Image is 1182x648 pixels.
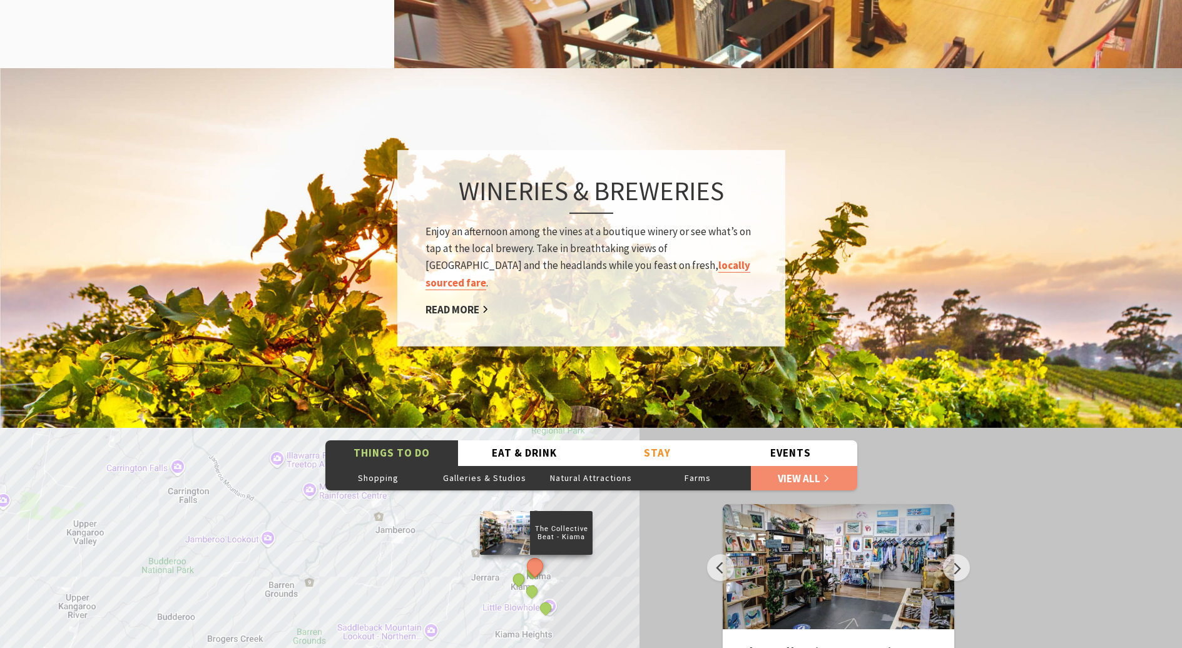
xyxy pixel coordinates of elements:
button: See detail about Belinda Doyle [526,562,543,579]
a: locally sourced fare [425,258,750,290]
button: Shopping [325,465,432,490]
button: Next [943,554,970,581]
button: See detail about Little Blowhole, Kiama [538,600,554,616]
p: The Collective Beat - Kiama [530,523,593,543]
button: Stay [591,440,725,466]
button: Previous [707,554,734,581]
p: Enjoy an afternoon among the vines at a boutique winery or see what’s on tap at the local brewery... [425,223,757,291]
a: Read More [425,303,489,317]
a: View All [751,465,857,490]
button: See detail about The Collective Beat - Kiama [523,555,546,578]
button: See detail about Fern Street Gallery [524,583,540,599]
button: Natural Attractions [538,465,644,490]
h3: Wineries & Breweries [425,175,757,213]
button: See detail about Kiama Coast Walk [511,571,527,587]
button: Galleries & Studios [432,465,538,490]
button: Farms [644,465,751,490]
button: Events [724,440,857,466]
button: Things To Do [325,440,459,466]
button: Eat & Drink [458,440,591,466]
